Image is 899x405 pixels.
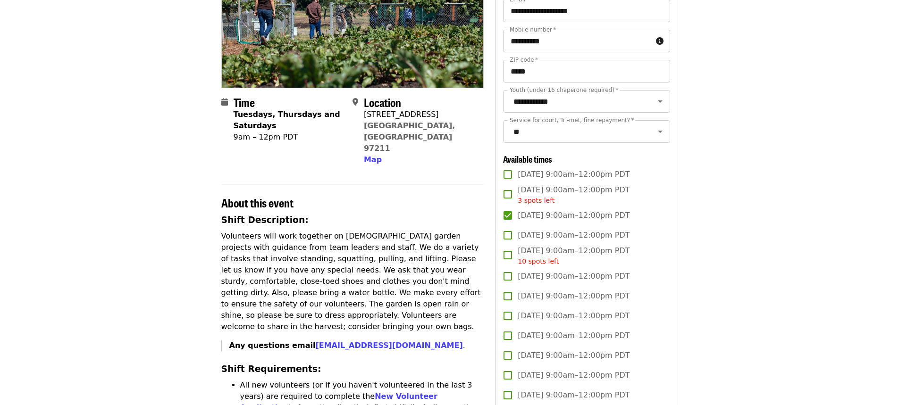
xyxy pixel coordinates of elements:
[221,215,309,225] strong: Shift Description:
[364,154,382,165] button: Map
[221,194,294,211] span: About this event
[234,110,340,130] strong: Tuesdays, Thursdays and Saturdays
[518,271,630,282] span: [DATE] 9:00am–12:00pm PDT
[518,210,630,221] span: [DATE] 9:00am–12:00pm PDT
[518,389,630,401] span: [DATE] 9:00am–12:00pm PDT
[518,290,630,302] span: [DATE] 9:00am–12:00pm PDT
[353,98,358,107] i: map-marker-alt icon
[518,330,630,341] span: [DATE] 9:00am–12:00pm PDT
[364,121,455,153] a: [GEOGRAPHIC_DATA], [GEOGRAPHIC_DATA] 97211
[315,341,462,350] a: [EMAIL_ADDRESS][DOMAIN_NAME]
[518,197,555,204] span: 3 spots left
[654,125,667,138] button: Open
[518,257,559,265] span: 10 spots left
[229,341,463,350] strong: Any questions email
[510,117,634,123] label: Service for court, Tri-met, fine repayment?
[518,350,630,361] span: [DATE] 9:00am–12:00pm PDT
[234,132,345,143] div: 9am – 12pm PDT
[656,37,664,46] i: circle-info icon
[510,27,556,33] label: Mobile number
[221,98,228,107] i: calendar icon
[221,364,321,374] strong: Shift Requirements:
[503,153,552,165] span: Available times
[229,340,484,351] p: .
[510,57,538,63] label: ZIP code
[364,155,382,164] span: Map
[503,30,652,52] input: Mobile number
[518,245,630,266] span: [DATE] 9:00am–12:00pm PDT
[234,94,255,110] span: Time
[518,169,630,180] span: [DATE] 9:00am–12:00pm PDT
[510,87,618,93] label: Youth (under 16 chaperone required)
[518,184,630,206] span: [DATE] 9:00am–12:00pm PDT
[221,231,484,332] p: Volunteers will work together on [DEMOGRAPHIC_DATA] garden projects with guidance from team leade...
[518,310,630,322] span: [DATE] 9:00am–12:00pm PDT
[364,94,401,110] span: Location
[654,95,667,108] button: Open
[364,109,476,120] div: [STREET_ADDRESS]
[503,60,670,83] input: ZIP code
[518,370,630,381] span: [DATE] 9:00am–12:00pm PDT
[518,230,630,241] span: [DATE] 9:00am–12:00pm PDT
